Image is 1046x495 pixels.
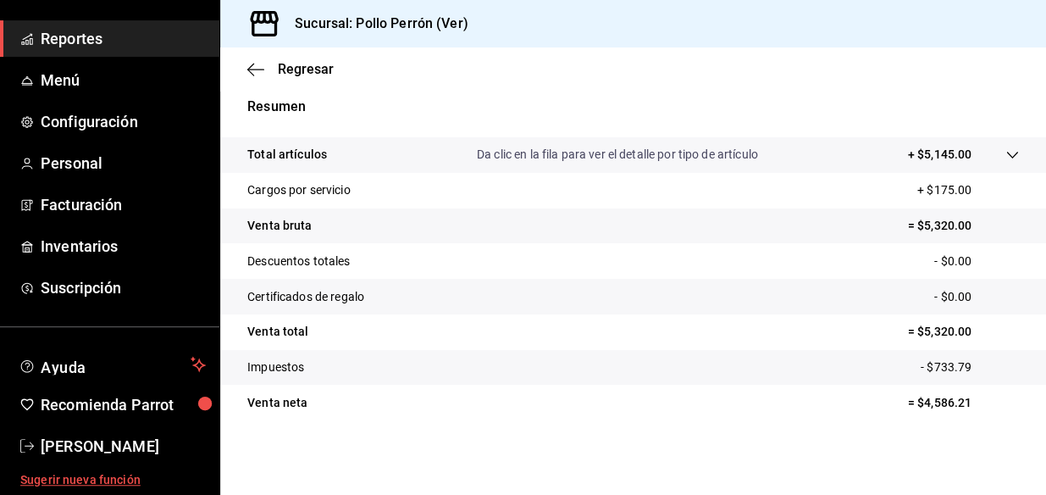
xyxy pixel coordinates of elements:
[20,471,206,489] span: Sugerir nueva función
[41,393,206,416] span: Recomienda Parrot
[908,394,1019,412] p: = $4,586.21
[247,181,351,199] p: Cargos por servicio
[908,217,1019,235] p: = $5,320.00
[247,323,308,341] p: Venta total
[247,217,312,235] p: Venta bruta
[278,61,334,77] span: Regresar
[41,235,206,258] span: Inventarios
[281,14,468,34] h3: Sucursal: Pollo Perrón (Ver)
[934,253,1019,270] p: - $0.00
[247,394,307,412] p: Venta neta
[41,152,206,175] span: Personal
[908,146,971,164] p: + $5,145.00
[934,288,1019,306] p: - $0.00
[247,146,327,164] p: Total artículos
[41,193,206,216] span: Facturación
[41,276,206,299] span: Suscripción
[41,27,206,50] span: Reportes
[41,110,206,133] span: Configuración
[247,288,364,306] p: Certificados de regalo
[41,354,184,375] span: Ayuda
[247,61,334,77] button: Regresar
[917,181,1019,199] p: + $175.00
[247,359,304,376] p: Impuestos
[41,435,206,458] span: [PERSON_NAME]
[41,69,206,92] span: Menú
[247,253,350,270] p: Descuentos totales
[921,359,1019,376] p: - $733.79
[247,97,1019,117] p: Resumen
[477,146,758,164] p: Da clic en la fila para ver el detalle por tipo de artículo
[908,323,1019,341] p: = $5,320.00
